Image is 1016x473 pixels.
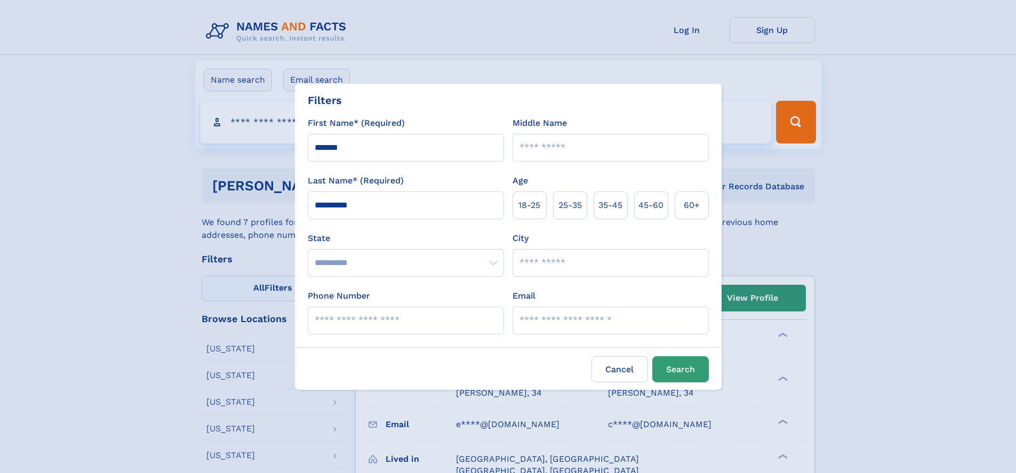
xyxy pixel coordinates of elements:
[591,356,648,382] label: Cancel
[513,232,529,245] label: City
[513,174,528,187] label: Age
[308,232,504,245] label: State
[308,117,405,130] label: First Name* (Required)
[684,199,700,212] span: 60+
[598,199,622,212] span: 35‑45
[652,356,709,382] button: Search
[308,92,342,108] div: Filters
[308,290,370,302] label: Phone Number
[518,199,540,212] span: 18‑25
[558,199,582,212] span: 25‑35
[513,117,567,130] label: Middle Name
[513,290,535,302] label: Email
[308,174,404,187] label: Last Name* (Required)
[638,199,663,212] span: 45‑60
